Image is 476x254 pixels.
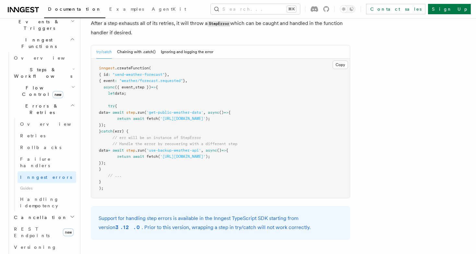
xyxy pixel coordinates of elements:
span: Failure handlers [20,156,51,168]
span: async [206,148,217,153]
span: ( [158,116,160,121]
span: } [99,129,101,133]
span: fetch [147,116,158,121]
span: await [113,148,124,153]
span: : [108,72,110,77]
div: Errors & Retries [11,118,76,212]
span: () [217,148,221,153]
span: = [108,148,110,153]
span: try [108,104,115,108]
span: await [133,154,144,159]
span: Steps & Workflows [11,66,72,79]
a: AgentKit [148,2,190,17]
button: Search...⌘K [211,4,300,14]
span: } [183,78,185,83]
span: "send-weather-forecast" [113,72,165,77]
span: => [221,148,226,153]
span: Retries [20,133,45,138]
span: ( [149,66,151,70]
span: ); [99,186,103,190]
span: } [165,72,167,77]
span: catch [101,129,113,133]
span: Rollbacks [20,145,61,150]
span: // ... [108,173,122,178]
button: Events & Triggers [5,16,76,34]
span: Events & Triggers [5,18,71,31]
button: Ignoring and logging the error [161,45,213,59]
span: => [224,110,228,115]
span: , [167,72,169,77]
button: Errors & Retries [11,100,76,118]
span: Inngest errors [20,175,72,180]
span: // err will be an instance of StepError [113,135,201,140]
span: ); [206,116,210,121]
span: '[URL][DOMAIN_NAME]' [160,116,206,121]
span: Flow Control [11,85,71,98]
span: ( [158,154,160,159]
span: .run [135,110,144,115]
a: Retries [18,130,76,142]
span: Handling idempotency [20,197,59,208]
span: ); [206,154,210,159]
span: , [203,110,206,115]
span: return [117,116,131,121]
span: { [228,110,231,115]
span: (err) { [113,129,128,133]
span: fetch [147,154,158,159]
button: Flow Controlnew [11,82,76,100]
span: } [99,179,101,184]
span: step [126,110,135,115]
span: '[URL][DOMAIN_NAME]' [160,154,206,159]
a: Contact sales [366,4,425,14]
a: Sign Up [428,4,471,14]
span: .run [135,148,144,153]
span: () [219,110,224,115]
span: Examples [109,6,144,12]
span: = [108,110,110,115]
span: , [201,148,203,153]
a: Documentation [44,2,105,18]
span: await [133,116,144,121]
a: Overview [18,118,76,130]
span: Guides [18,183,76,193]
button: Chaining with .catch() [117,45,156,59]
span: new [53,91,63,98]
span: data [99,110,108,115]
span: , [185,78,187,83]
span: step }) [135,85,151,89]
code: StepError [208,21,230,27]
a: Rollbacks [18,142,76,153]
button: Toggle dark mode [340,5,355,13]
span: => [151,85,156,89]
span: data [99,148,108,153]
span: { [226,148,228,153]
span: REST Endpoints [14,226,50,238]
span: { [156,85,158,89]
span: async [208,110,219,115]
span: data; [115,91,126,96]
span: Errors & Retries [11,103,70,116]
span: inngest [99,66,115,70]
span: Overview [20,121,87,127]
a: REST Endpointsnew [11,223,76,241]
button: Inngest Functions [5,34,76,52]
p: Support for handling step errors is available in the Inngest TypeScript SDK starting from version... [99,214,342,232]
span: Overview [14,55,81,61]
a: Handling idempotency [18,193,76,212]
strong: 3.12.0 [115,224,142,230]
span: { [115,104,117,108]
a: Inngest errors [18,171,76,183]
span: 'get-public-weather-data' [147,110,203,115]
span: let [108,91,115,96]
a: Failure handlers [18,153,76,171]
span: }); [99,123,106,127]
button: Cancellation [11,212,76,223]
span: // Handle the error by recovering with a different step [113,142,237,146]
span: return [117,154,131,159]
span: , [133,85,135,89]
span: Cancellation [11,214,67,221]
span: { id [99,72,108,77]
span: new [63,228,74,236]
span: Documentation [48,6,101,12]
span: }); [99,161,106,165]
